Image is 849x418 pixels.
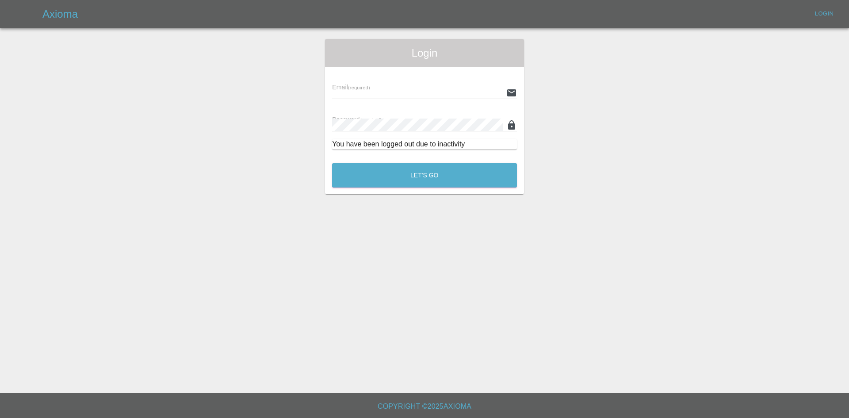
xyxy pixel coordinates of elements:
button: Let's Go [332,163,517,188]
span: Login [332,46,517,60]
h6: Copyright © 2025 Axioma [7,400,842,413]
h5: Axioma [42,7,78,21]
span: Email [332,84,370,91]
small: (required) [348,85,370,90]
small: (required) [360,117,382,123]
a: Login [810,7,838,21]
span: Password [332,116,382,123]
div: You have been logged out due to inactivity [332,139,517,150]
